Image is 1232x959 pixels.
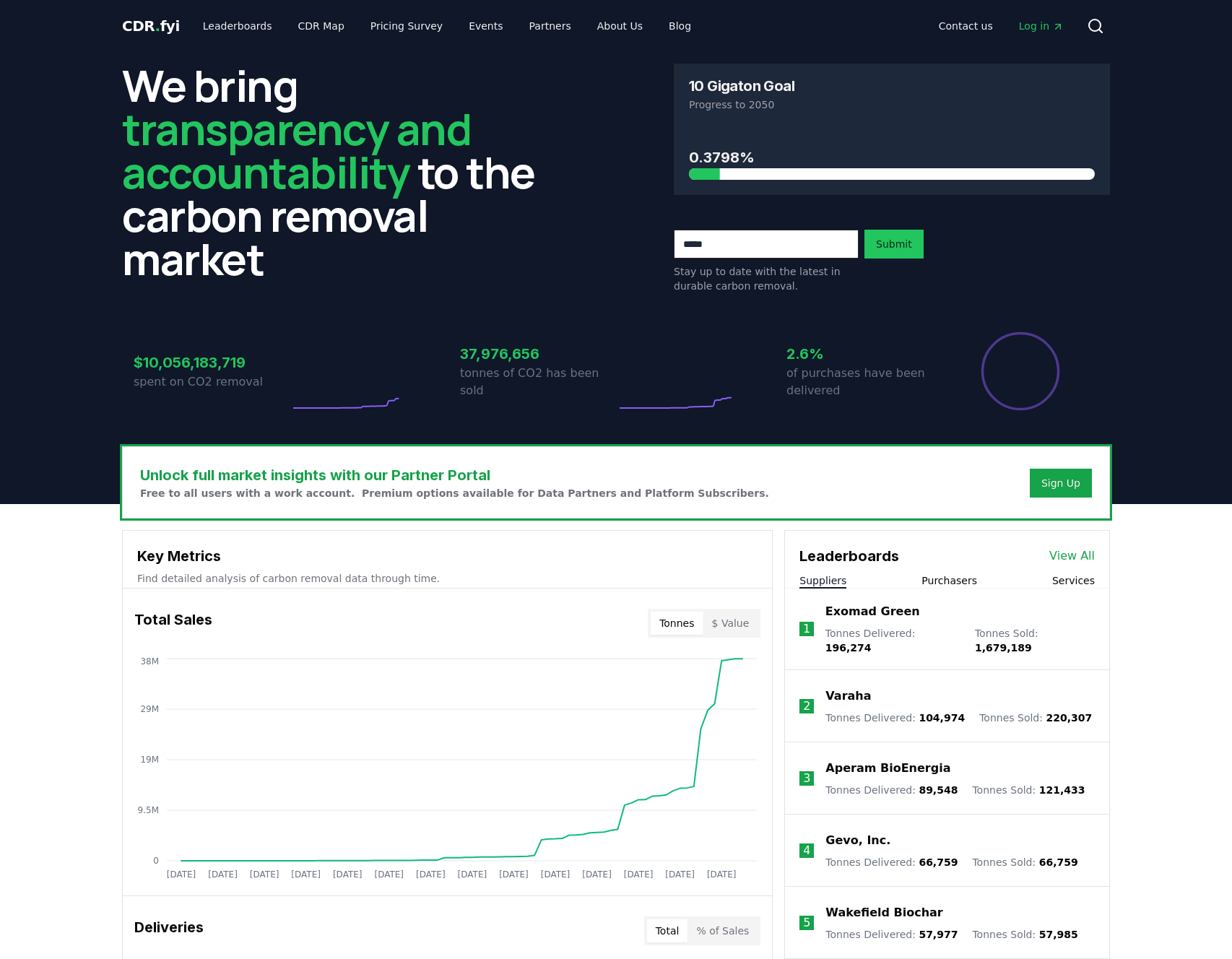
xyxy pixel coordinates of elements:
h3: Unlock full market insights with our Partner Portal [140,464,769,486]
p: Stay up to date with the latest in durable carbon removal. [674,264,859,293]
a: Pricing Survey [359,13,454,39]
tspan: [DATE] [416,869,446,880]
div: Percentage of sales delivered [980,331,1061,412]
p: Tonnes Delivered : [825,783,958,797]
span: 57,985 [1039,929,1078,940]
a: Sign Up [1041,476,1080,490]
tspan: [DATE] [582,869,612,880]
a: CDR.fyi [122,16,180,36]
h3: Total Sales [134,609,212,638]
button: Services [1052,573,1095,588]
h3: 10 Gigaton Goal [689,79,794,93]
tspan: 29M [140,704,159,714]
tspan: [DATE] [167,869,196,880]
p: Tonnes Sold : [972,927,1077,942]
tspan: [DATE] [291,869,321,880]
button: $ Value [703,612,758,635]
p: Tonnes Delivered : [825,927,958,942]
p: Tonnes Delivered : [825,626,960,655]
span: 66,759 [919,856,958,868]
a: Log in [1007,13,1075,39]
button: Purchasers [921,573,977,588]
button: Tonnes [651,612,703,635]
button: Total [647,919,688,942]
p: Tonnes Delivered : [825,855,958,869]
span: 121,433 [1039,784,1085,796]
h3: 37,976,656 [460,343,616,365]
h3: $10,056,183,719 [134,352,290,373]
span: 196,274 [825,642,872,654]
span: CDR fyi [122,17,180,35]
p: Tonnes Sold : [972,855,1077,869]
span: 66,759 [1039,856,1078,868]
tspan: [DATE] [624,869,654,880]
h3: Deliveries [134,916,204,945]
p: 3 [803,770,810,787]
h2: We bring to the carbon removal market [122,64,558,280]
p: 4 [803,842,810,859]
span: Log in [1019,19,1064,33]
tspan: [DATE] [333,869,363,880]
tspan: [DATE] [208,869,238,880]
h3: 0.3798% [689,147,1095,168]
h3: Key Metrics [137,545,758,567]
a: Blog [657,13,703,39]
a: About Us [586,13,654,39]
a: Partners [518,13,583,39]
a: CDR Map [287,13,356,39]
span: 104,974 [919,712,965,724]
button: Suppliers [799,573,846,588]
nav: Main [191,13,703,39]
tspan: 0 [153,856,159,866]
a: Leaderboards [191,13,284,39]
tspan: [DATE] [499,869,529,880]
tspan: [DATE] [665,869,695,880]
p: of purchases have been delivered [786,365,942,399]
tspan: 9.5M [138,805,159,815]
span: 1,679,189 [975,642,1032,654]
p: tonnes of CO2 has been sold [460,365,616,399]
a: Events [457,13,514,39]
a: Wakefield Biochar [825,904,942,921]
button: Submit [864,230,924,259]
h3: 2.6% [786,343,942,365]
a: Gevo, Inc. [825,832,890,849]
button: % of Sales [687,919,758,942]
tspan: [DATE] [374,869,404,880]
p: 1 [803,620,810,638]
a: Aperam BioEnergia [825,760,950,777]
p: Tonnes Sold : [975,626,1095,655]
p: Progress to 2050 [689,97,1095,112]
span: 57,977 [919,929,958,940]
p: 5 [803,914,810,932]
span: transparency and accountability [122,99,471,201]
a: Varaha [825,687,871,705]
p: spent on CO2 removal [134,373,290,391]
button: Sign Up [1030,469,1092,498]
a: Contact us [927,13,1005,39]
span: 89,548 [919,784,958,796]
tspan: [DATE] [458,869,487,880]
tspan: 19M [140,755,159,765]
tspan: [DATE] [541,869,571,880]
tspan: [DATE] [250,869,279,880]
p: Tonnes Sold : [979,711,1092,725]
h3: Leaderboards [799,545,899,567]
p: 2 [803,698,810,715]
tspan: [DATE] [707,869,737,880]
p: Tonnes Sold : [972,783,1085,797]
a: Exomad Green [825,603,920,620]
span: . [155,17,160,35]
p: Free to all users with a work account. Premium options available for Data Partners and Platform S... [140,486,769,500]
p: Tonnes Delivered : [825,711,965,725]
a: View All [1049,547,1095,565]
tspan: 38M [140,656,159,667]
span: 220,307 [1046,712,1092,724]
p: Find detailed analysis of carbon removal data through time. [137,571,758,586]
